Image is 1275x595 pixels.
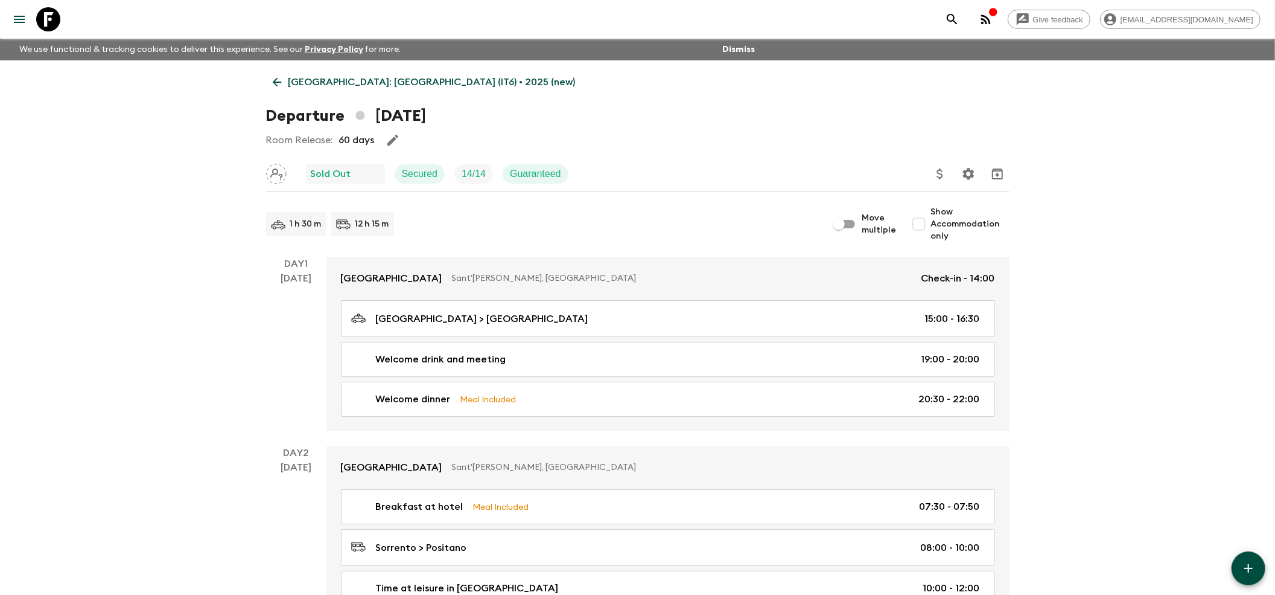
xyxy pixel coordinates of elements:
[931,206,1010,242] span: Show Accommodation only
[920,500,980,514] p: 07:30 - 07:50
[921,541,980,555] p: 08:00 - 10:00
[266,70,582,94] a: [GEOGRAPHIC_DATA]: [GEOGRAPHIC_DATA] (IT6) • 2025 (new)
[355,218,389,230] p: 12 h 15 m
[376,392,451,407] p: Welcome dinner
[452,462,985,474] p: Sant'[PERSON_NAME], [GEOGRAPHIC_DATA]
[376,541,467,555] p: Sorrento > Positano
[862,212,897,236] span: Move multiple
[341,382,995,417] a: Welcome dinnerMeal Included20:30 - 22:00
[940,7,964,31] button: search adventures
[326,257,1010,300] a: [GEOGRAPHIC_DATA]Sant'[PERSON_NAME], [GEOGRAPHIC_DATA]Check-in - 14:00
[305,45,363,54] a: Privacy Policy
[928,162,952,186] button: Update Price, Early Bird Discount and Costs
[452,272,912,285] p: Sant'[PERSON_NAME], [GEOGRAPHIC_DATA]
[339,133,375,147] p: 60 days
[341,460,442,475] p: [GEOGRAPHIC_DATA]
[376,312,588,326] p: [GEOGRAPHIC_DATA] > [GEOGRAPHIC_DATA]
[921,271,995,286] p: Check-in - 14:00
[341,489,995,524] a: Breakfast at hotelMeal Included07:30 - 07:50
[510,167,561,181] p: Guaranteed
[1100,10,1261,29] div: [EMAIL_ADDRESS][DOMAIN_NAME]
[460,393,517,406] p: Meal Included
[921,352,980,367] p: 19:00 - 20:00
[1026,15,1090,24] span: Give feedback
[341,271,442,286] p: [GEOGRAPHIC_DATA]
[266,446,326,460] p: Day 2
[290,218,322,230] p: 1 h 30 m
[266,167,287,177] span: Assign pack leader
[985,162,1010,186] button: Archive (Completed, Cancelled or Unsynced Departures only)
[266,257,326,271] p: Day 1
[14,39,406,60] p: We use functional & tracking cookies to deliver this experience. See our for more.
[402,167,438,181] p: Secured
[266,104,426,128] h1: Departure [DATE]
[288,75,576,89] p: [GEOGRAPHIC_DATA]: [GEOGRAPHIC_DATA] (IT6) • 2025 (new)
[341,300,995,337] a: [GEOGRAPHIC_DATA] > [GEOGRAPHIC_DATA]15:00 - 16:30
[341,529,995,566] a: Sorrento > Positano08:00 - 10:00
[395,164,445,184] div: Secured
[1114,15,1260,24] span: [EMAIL_ADDRESS][DOMAIN_NAME]
[719,41,758,58] button: Dismiss
[919,392,980,407] p: 20:30 - 22:00
[454,164,493,184] div: Trip Fill
[925,312,980,326] p: 15:00 - 16:30
[266,133,333,147] p: Room Release:
[311,167,351,181] p: Sold Out
[1008,10,1090,29] a: Give feedback
[956,162,981,186] button: Settings
[341,342,995,377] a: Welcome drink and meeting19:00 - 20:00
[326,446,1010,489] a: [GEOGRAPHIC_DATA]Sant'[PERSON_NAME], [GEOGRAPHIC_DATA]
[281,271,311,431] div: [DATE]
[7,7,31,31] button: menu
[376,500,463,514] p: Breakfast at hotel
[376,352,506,367] p: Welcome drink and meeting
[462,167,486,181] p: 14 / 14
[473,500,529,513] p: Meal Included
